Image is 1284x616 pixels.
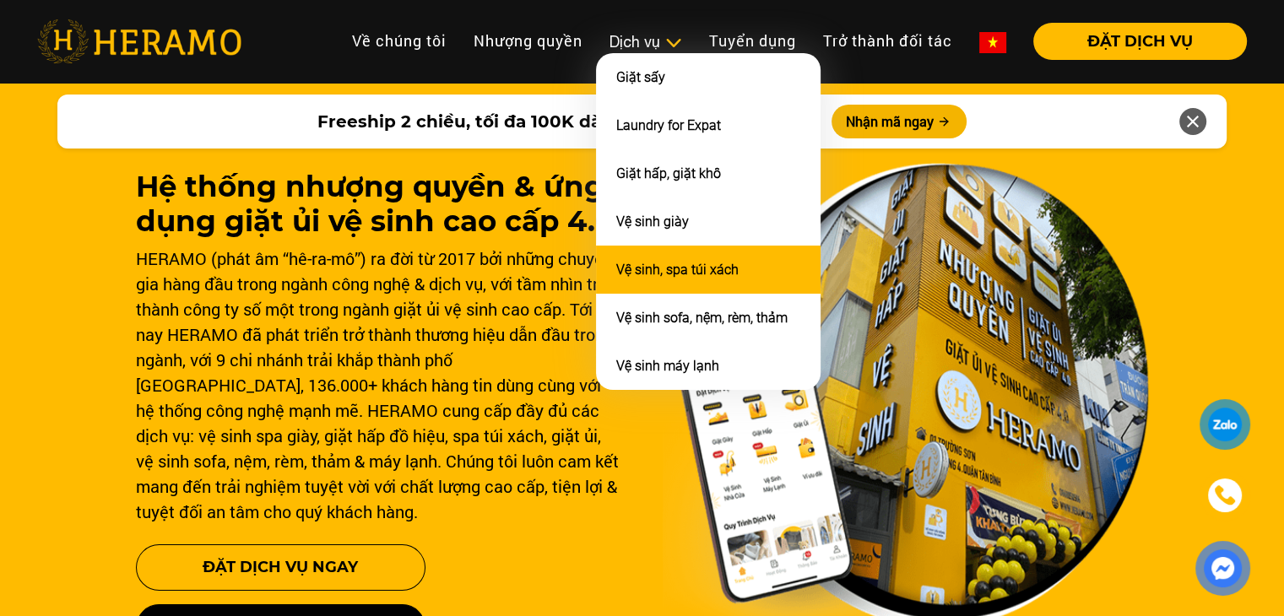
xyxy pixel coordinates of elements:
a: Giặt hấp, giặt khô [616,165,721,181]
img: phone-icon [1216,486,1235,505]
a: Giặt sấy [616,69,665,85]
button: Đặt Dịch Vụ Ngay [136,544,425,591]
a: Vệ sinh giày [616,213,689,230]
a: Tuyển dụng [696,23,810,59]
a: Vệ sinh máy lạnh [616,358,719,374]
a: Vệ sinh, spa túi xách [616,262,739,278]
a: ĐẶT DỊCH VỤ [1020,34,1247,49]
button: ĐẶT DỊCH VỤ [1033,23,1247,60]
button: Nhận mã ngay [832,105,967,138]
a: Vệ sinh sofa, nệm, rèm, thảm [616,310,788,326]
a: Trở thành đối tác [810,23,966,59]
img: heramo-logo.png [37,19,241,63]
a: Laundry for Expat [616,117,721,133]
h1: Hệ thống nhượng quyền & ứng dụng giặt ủi vệ sinh cao cấp 4.0 [136,170,622,239]
div: Dịch vụ [609,30,682,53]
img: vn-flag.png [979,32,1006,53]
a: Về chúng tôi [339,23,460,59]
img: subToggleIcon [664,35,682,51]
div: HERAMO (phát âm “hê-ra-mô”) ra đời từ 2017 bởi những chuyên gia hàng đầu trong ngành công nghệ & ... [136,246,622,524]
span: Freeship 2 chiều, tối đa 100K dành cho khách hàng mới [317,109,811,134]
a: phone-icon [1202,473,1248,518]
a: Nhượng quyền [460,23,596,59]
